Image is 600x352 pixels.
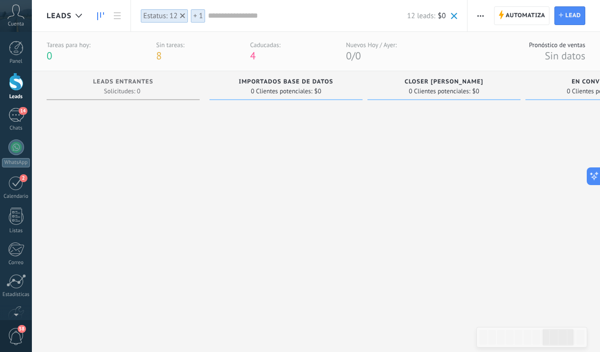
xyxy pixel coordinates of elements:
span: closer [PERSON_NAME] [405,79,483,85]
span: Lead [565,7,581,25]
span: 4 [250,49,256,62]
span: $0 [438,11,445,21]
div: Estadísticas [2,292,30,298]
span: 0 [355,49,361,62]
span: Automatiza [506,7,546,25]
div: Estatus: 12 [143,11,178,21]
button: Más [473,6,488,25]
div: Chats [2,125,30,132]
div: importados base de datos [214,79,358,87]
div: Leads [2,94,30,100]
span: Solicitudes: 0 [104,88,140,94]
div: Pronóstico de ventas [529,41,585,49]
div: Caducadas: [250,41,281,49]
span: / [352,49,355,62]
div: Calendario [2,193,30,200]
span: + 1 [193,11,203,21]
div: closer martha [372,79,516,87]
div: Listas [2,228,30,234]
span: $0 [314,88,321,94]
span: importados base de datos [239,79,333,85]
span: 12 leads: [407,11,435,21]
span: Sin datos [545,49,585,62]
span: 0 Clientes potenciales: [251,88,312,94]
div: Correo [2,260,30,266]
div: Panel [2,58,30,65]
span: Cuenta [8,21,24,27]
span: 0 [346,49,351,62]
span: Leads [47,11,72,21]
span: Leads Entrantes [93,79,154,85]
div: Leads Entrantes [52,79,195,87]
span: 14 [19,107,27,115]
span: 2 [20,174,27,182]
div: Sin tareas: [156,41,184,49]
span: $0 [472,88,479,94]
span: 0 Clientes potenciales: [409,88,470,94]
span: 0 [47,49,52,62]
a: Automatiza [494,6,550,25]
div: Nuevos Hoy / Ayer: [346,41,396,49]
div: Tareas para hoy: [47,41,90,49]
a: Lead [554,6,585,25]
a: Lista [109,6,126,26]
div: WhatsApp [2,158,30,167]
span: 8 [156,49,161,62]
span: 58 [18,325,26,333]
a: Leads [92,6,109,26]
